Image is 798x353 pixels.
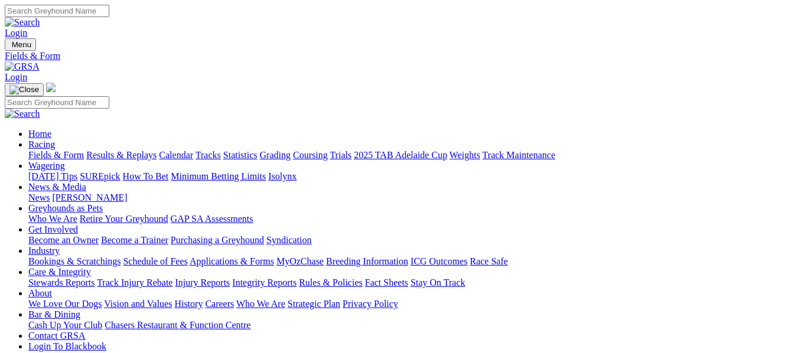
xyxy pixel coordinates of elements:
img: logo-grsa-white.png [46,83,56,92]
a: Care & Integrity [28,267,91,277]
a: MyOzChase [276,256,324,266]
a: Industry [28,246,60,256]
a: Weights [450,150,480,160]
a: History [174,299,203,309]
a: Retire Your Greyhound [80,214,168,224]
a: Race Safe [470,256,507,266]
a: Login To Blackbook [28,341,106,351]
a: About [28,288,52,298]
a: Wagering [28,161,65,171]
a: Fact Sheets [365,277,408,287]
a: [DATE] Tips [28,171,77,181]
a: Statistics [223,150,258,160]
div: Bar & Dining [28,320,793,331]
a: Calendar [159,150,193,160]
button: Toggle navigation [5,38,36,51]
a: Breeding Information [326,256,408,266]
a: How To Bet [123,171,169,181]
a: Become an Owner [28,235,99,245]
a: Integrity Reports [232,277,297,287]
a: Chasers Restaurant & Function Centre [105,320,250,330]
a: We Love Our Dogs [28,299,102,309]
a: Bar & Dining [28,309,80,319]
a: Who We Are [236,299,285,309]
a: Track Injury Rebate [97,277,172,287]
a: Login [5,72,27,82]
a: Privacy Policy [343,299,398,309]
a: Get Involved [28,224,78,234]
a: Vision and Values [104,299,172,309]
input: Search [5,96,109,109]
img: Close [9,85,39,94]
a: Cash Up Your Club [28,320,102,330]
a: Isolynx [268,171,297,181]
button: Toggle navigation [5,83,44,96]
a: Careers [205,299,234,309]
input: Search [5,5,109,17]
a: Login [5,28,27,38]
a: Coursing [293,150,328,160]
a: Injury Reports [175,277,230,287]
a: Home [28,129,51,139]
a: Syndication [266,235,311,245]
img: Search [5,109,40,119]
a: Schedule of Fees [123,256,187,266]
a: Purchasing a Greyhound [171,235,264,245]
div: About [28,299,793,309]
a: Grading [260,150,291,160]
a: ICG Outcomes [411,256,467,266]
a: News [28,192,50,202]
a: Strategic Plan [288,299,340,309]
a: [PERSON_NAME] [52,192,127,202]
div: Racing [28,150,793,161]
img: GRSA [5,61,40,72]
a: Results & Replays [86,150,157,160]
a: Greyhounds as Pets [28,203,103,213]
a: Tracks [196,150,221,160]
a: Applications & Forms [190,256,274,266]
a: Stewards Reports [28,277,95,287]
a: Fields & Form [28,150,84,160]
a: Stay On Track [411,277,465,287]
div: Wagering [28,171,793,182]
a: Bookings & Scratchings [28,256,120,266]
a: Fields & Form [5,51,793,61]
a: Who We Are [28,214,77,224]
div: Get Involved [28,235,793,246]
a: SUREpick [80,171,120,181]
a: GAP SA Assessments [171,214,253,224]
a: 2025 TAB Adelaide Cup [354,150,447,160]
a: Racing [28,139,55,149]
a: Minimum Betting Limits [171,171,266,181]
a: News & Media [28,182,86,192]
a: Become a Trainer [101,235,168,245]
div: Care & Integrity [28,277,793,288]
div: News & Media [28,192,793,203]
a: Trials [330,150,351,160]
a: Contact GRSA [28,331,85,341]
a: Track Maintenance [483,150,555,160]
a: Rules & Policies [299,277,363,287]
img: Search [5,17,40,28]
span: Menu [12,40,31,49]
div: Greyhounds as Pets [28,214,793,224]
div: Industry [28,256,793,267]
